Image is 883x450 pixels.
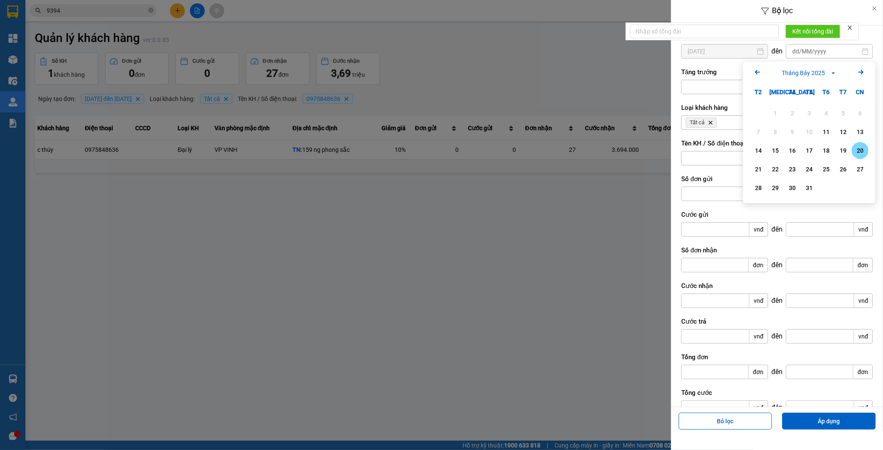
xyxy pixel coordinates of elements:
[682,45,768,58] input: Select a date.
[854,108,866,118] div: 6
[750,84,767,101] div: T2
[852,123,869,140] div: Choose Chủ Nhật, tháng 07 13 2025. It's available.
[752,127,764,137] div: 7
[856,67,866,78] button: Next month.
[854,127,866,137] div: 13
[779,68,839,78] button: Tháng Bảy 2025
[752,145,764,156] div: 14
[784,105,801,122] div: Not available. Thứ Tư, tháng 07 2 2025.
[854,401,872,414] div: vnđ
[784,84,801,101] div: T4
[803,127,815,137] div: 10
[801,142,818,159] div: Choose Thứ Năm, tháng 07 17 2025. It's available.
[853,258,872,272] div: đơn
[681,210,873,219] label: Cước gửi
[818,84,835,101] div: T6
[769,164,781,174] div: 22
[856,67,866,77] svg: Arrow Right
[681,103,873,112] label: Loại khách hàng
[854,145,866,156] div: 20
[852,161,869,178] div: Choose Chủ Nhật, tháng 07 27 2025. It's available.
[752,183,764,193] div: 28
[769,108,781,118] div: 1
[743,62,875,203] div: Calendar.
[818,161,835,178] div: Choose Thứ Sáu, tháng 07 25 2025. It's available.
[708,120,713,125] svg: Delete
[681,68,873,76] label: Tăng trưởng
[835,84,852,101] div: T7
[681,353,873,361] label: Tổng đơn
[784,142,801,159] div: Choose Thứ Tư, tháng 07 16 2025. It's available.
[750,179,767,196] div: Choose Thứ Hai, tháng 07 28 2025. It's available.
[801,84,818,101] div: T5
[768,225,786,234] div: đến
[801,161,818,178] div: Choose Thứ Năm, tháng 07 24 2025. It's available.
[786,183,798,193] div: 30
[803,145,815,156] div: 17
[769,127,781,137] div: 8
[748,365,768,379] div: đơn
[835,161,852,178] div: Choose Thứ Bảy, tháng 07 26 2025. It's available.
[801,105,818,122] div: Not available. Thứ Năm, tháng 07 3 2025.
[784,161,801,178] div: Choose Thứ Tư, tháng 07 23 2025. It's available.
[681,246,873,254] label: Số đơn nhận
[748,258,768,272] div: đơn
[837,164,849,174] div: 26
[786,25,840,38] button: Kết nối tổng đài
[854,164,866,174] div: 27
[803,108,815,118] div: 3
[792,27,833,36] span: Kết nối tổng đài
[837,127,849,137] div: 12
[803,183,815,193] div: 31
[786,108,798,118] div: 2
[767,84,784,101] div: [MEDICAL_DATA]
[820,127,832,137] div: 11
[786,164,798,174] div: 23
[768,296,786,305] div: đến
[801,179,818,196] div: Choose Thứ Năm, tháng 07 31 2025. It's available.
[818,105,835,122] div: Not available. Thứ Sáu, tháng 07 4 2025.
[686,117,717,128] span: Tất cả, close by backspace
[786,145,798,156] div: 16
[854,223,872,236] div: vnđ
[750,123,767,140] div: Not available. Thứ Hai, tháng 07 7 2025.
[784,123,801,140] div: Not available. Thứ Tư, tháng 07 9 2025.
[690,119,705,126] span: Tất cả
[768,332,786,341] div: đến
[681,317,873,326] label: Cước trả
[768,47,786,56] div: đến
[782,413,876,430] button: Áp dụng
[769,145,781,156] div: 15
[767,142,784,159] div: Choose Thứ Ba, tháng 07 15 2025. It's available.
[820,164,832,174] div: 25
[818,123,835,140] div: Choose Thứ Sáu, tháng 07 11 2025. It's available.
[749,330,768,343] div: vnđ
[835,142,852,159] div: Choose Thứ Bảy, tháng 07 19 2025. It's available.
[854,294,872,307] div: vnđ
[803,164,815,174] div: 24
[786,127,798,137] div: 9
[852,84,869,101] div: CN
[768,261,786,269] div: đến
[768,368,786,376] div: đến
[767,123,784,140] div: Not available. Thứ Ba, tháng 07 8 2025.
[784,179,801,196] div: Choose Thứ Tư, tháng 07 30 2025. It's available.
[681,139,873,148] label: Tên KH / Số điện thoại
[837,108,849,118] div: 5
[786,45,872,58] input: Select a date.
[749,401,768,414] div: vnđ
[752,164,764,174] div: 21
[835,105,852,122] div: Not available. Thứ Bảy, tháng 07 5 2025.
[750,142,767,159] div: Choose Thứ Hai, tháng 07 14 2025. It's available.
[852,142,869,159] div: Choose Chủ Nhật, tháng 07 20 2025. It's available.
[853,365,872,379] div: đơn
[854,330,872,343] div: vnđ
[818,142,835,159] div: Choose Thứ Sáu, tháng 07 18 2025. It's available.
[749,294,768,307] div: vnđ
[801,123,818,140] div: Not available. Thứ Năm, tháng 07 10 2025.
[681,282,873,290] label: Cước nhận
[752,67,763,78] button: Previous month.
[769,183,781,193] div: 29
[681,389,873,397] label: Tổng cước
[820,108,832,118] div: 4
